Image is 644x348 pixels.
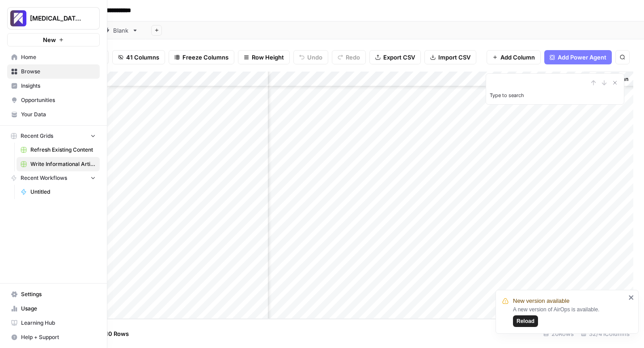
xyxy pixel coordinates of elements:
[610,77,620,88] button: Close Search
[307,53,322,62] span: Undo
[21,68,96,76] span: Browse
[628,294,635,301] button: close
[293,50,328,64] button: Undo
[7,33,100,47] button: New
[21,96,96,104] span: Opportunities
[169,50,234,64] button: Freeze Columns
[500,53,535,62] span: Add Column
[438,53,470,62] span: Import CSV
[7,107,100,122] a: Your Data
[30,188,96,196] span: Untitled
[7,79,100,93] a: Insights
[238,50,290,64] button: Row Height
[21,53,96,61] span: Home
[7,50,100,64] a: Home
[30,160,96,168] span: Write Informational Article
[17,143,100,157] a: Refresh Existing Content
[30,14,84,23] span: [MEDICAL_DATA] - Test
[7,301,100,316] a: Usage
[383,53,415,62] span: Export CSV
[17,185,100,199] a: Untitled
[332,50,366,64] button: Redo
[7,64,100,79] a: Browse
[43,35,56,44] span: New
[252,53,284,62] span: Row Height
[544,50,612,64] button: Add Power Agent
[21,174,67,182] span: Recent Workflows
[558,53,606,62] span: Add Power Agent
[369,50,421,64] button: Export CSV
[7,330,100,344] button: Help + Support
[21,319,96,327] span: Learning Hub
[21,333,96,341] span: Help + Support
[7,287,100,301] a: Settings
[96,21,146,39] a: Blank
[7,93,100,107] a: Opportunities
[21,132,53,140] span: Recent Grids
[7,316,100,330] a: Learning Hub
[10,10,26,26] img: Overjet - Test Logo
[513,315,538,327] button: Reload
[7,171,100,185] button: Recent Workflows
[93,329,129,338] span: Add 10 Rows
[113,26,128,35] div: Blank
[112,50,165,64] button: 41 Columns
[7,7,100,30] button: Workspace: Overjet - Test
[513,306,626,327] div: A new version of AirOps is available.
[182,53,229,62] span: Freeze Columns
[17,157,100,171] a: Write Informational Article
[346,53,360,62] span: Redo
[21,82,96,90] span: Insights
[517,317,534,325] span: Reload
[577,327,633,341] div: 32/41 Columns
[21,305,96,313] span: Usage
[21,110,96,119] span: Your Data
[30,146,96,154] span: Refresh Existing Content
[21,290,96,298] span: Settings
[513,297,569,306] span: New version available
[424,50,476,64] button: Import CSV
[7,129,100,143] button: Recent Grids
[490,92,524,98] label: Type to search
[540,327,577,341] div: 20 Rows
[487,50,541,64] button: Add Column
[126,53,159,62] span: 41 Columns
